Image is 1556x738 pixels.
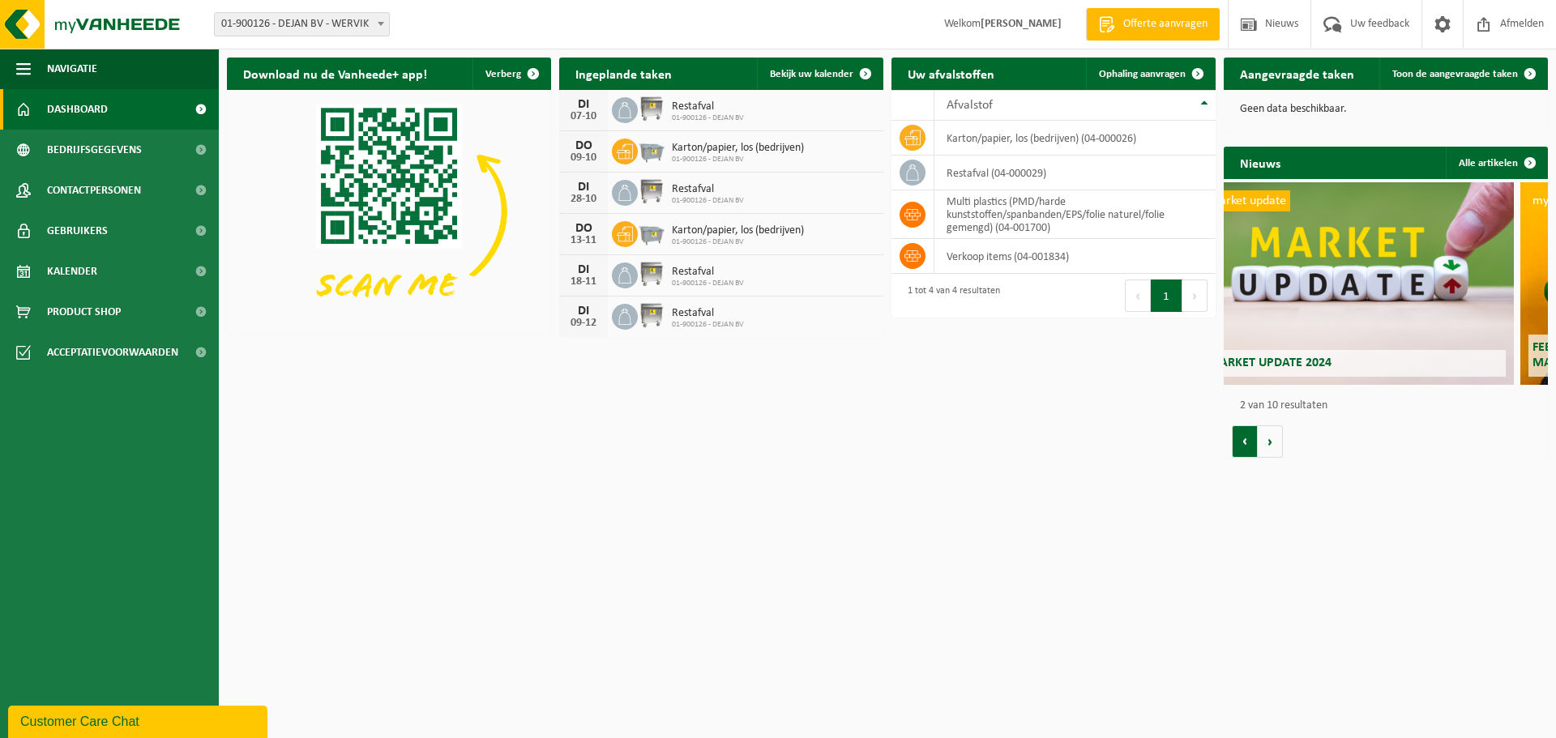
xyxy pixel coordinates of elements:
[981,18,1062,30] strong: [PERSON_NAME]
[672,183,744,196] span: Restafval
[672,266,744,279] span: Restafval
[1099,69,1186,79] span: Ophaling aanvragen
[214,12,390,36] span: 01-900126 - DEJAN BV - WERVIK
[567,181,600,194] div: DI
[567,111,600,122] div: 07-10
[567,276,600,288] div: 18-11
[1392,69,1518,79] span: Toon de aangevraagde taken
[567,98,600,111] div: DI
[1240,104,1532,115] p: Geen data beschikbaar.
[638,136,665,164] img: WB-2500-GAL-GY-01
[638,260,665,288] img: WB-1100-GAL-GY-02
[672,279,744,288] span: 01-900126 - DEJAN BV
[638,301,665,329] img: WB-1100-GAL-GY-02
[567,305,600,318] div: DI
[934,156,1216,190] td: restafval (04-000029)
[1240,400,1540,412] p: 2 van 10 resultaten
[47,49,97,89] span: Navigatie
[567,318,600,329] div: 09-12
[47,89,108,130] span: Dashboard
[934,239,1216,274] td: verkoop items (04-001834)
[1125,279,1151,312] button: Previous
[1258,425,1283,458] button: Volgende
[672,224,804,237] span: Karton/papier, los (bedrijven)
[567,222,600,235] div: DO
[947,99,993,112] span: Afvalstof
[47,332,178,373] span: Acceptatievoorwaarden
[1232,425,1258,458] button: Vorige
[672,113,744,123] span: 01-900126 - DEJAN BV
[757,58,882,90] a: Bekijk uw kalender
[1204,190,1290,211] span: Market update
[472,58,549,90] button: Verberg
[638,177,665,205] img: WB-1100-GAL-GY-02
[47,170,141,211] span: Contactpersonen
[672,100,744,113] span: Restafval
[47,130,142,170] span: Bedrijfsgegevens
[1196,182,1514,385] a: Market update Market update 2024
[1208,356,1332,369] span: Market update 2024
[559,58,688,89] h2: Ingeplande taken
[47,251,97,292] span: Kalender
[567,152,600,164] div: 09-10
[1086,8,1220,41] a: Offerte aanvragen
[567,235,600,246] div: 13-11
[1086,58,1214,90] a: Ophaling aanvragen
[891,58,1011,89] h2: Uw afvalstoffen
[672,155,804,164] span: 01-900126 - DEJAN BV
[1119,16,1212,32] span: Offerte aanvragen
[638,219,665,246] img: WB-2500-GAL-GY-01
[227,90,551,333] img: Download de VHEPlus App
[1182,279,1208,312] button: Next
[567,139,600,152] div: DO
[934,190,1216,239] td: multi plastics (PMD/harde kunststoffen/spanbanden/EPS/folie naturel/folie gemengd) (04-001700)
[1379,58,1546,90] a: Toon de aangevraagde taken
[1446,147,1546,179] a: Alle artikelen
[47,211,108,251] span: Gebruikers
[638,95,665,122] img: WB-1100-GAL-GY-02
[1224,58,1370,89] h2: Aangevraagde taken
[567,263,600,276] div: DI
[672,196,744,206] span: 01-900126 - DEJAN BV
[770,69,853,79] span: Bekijk uw kalender
[1224,147,1297,178] h2: Nieuws
[934,121,1216,156] td: karton/papier, los (bedrijven) (04-000026)
[672,307,744,320] span: Restafval
[1151,279,1182,312] button: 1
[672,142,804,155] span: Karton/papier, los (bedrijven)
[485,69,521,79] span: Verberg
[227,58,443,89] h2: Download nu de Vanheede+ app!
[567,194,600,205] div: 28-10
[672,320,744,330] span: 01-900126 - DEJAN BV
[215,13,389,36] span: 01-900126 - DEJAN BV - WERVIK
[47,292,121,332] span: Product Shop
[672,237,804,247] span: 01-900126 - DEJAN BV
[900,278,1000,314] div: 1 tot 4 van 4 resultaten
[8,702,271,738] iframe: chat widget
